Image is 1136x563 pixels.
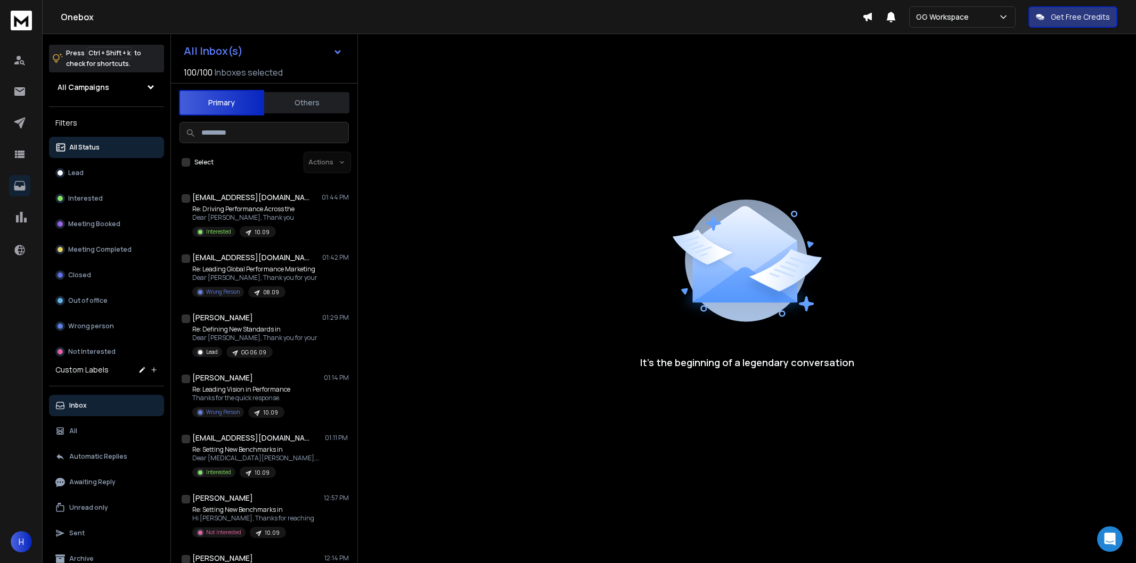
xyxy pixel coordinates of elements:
p: Meeting Completed [68,245,132,254]
h1: All Inbox(s) [184,46,243,56]
h1: [PERSON_NAME] [192,372,253,383]
img: logo [11,11,32,30]
button: Meeting Completed [49,239,164,260]
h1: [EMAIL_ADDRESS][DOMAIN_NAME] [192,433,309,443]
button: Unread only [49,497,164,518]
button: Automatic Replies [49,446,164,467]
p: GG Workspace [916,12,973,22]
span: Ctrl + Shift + k [87,47,132,59]
p: Not Interested [68,347,116,356]
p: Re: Setting New Benchmarks in [192,445,320,454]
p: Dear [PERSON_NAME], Thank you for your [192,334,317,342]
button: Others [264,91,349,114]
p: Hi [PERSON_NAME], Thanks for reaching [192,514,314,523]
p: 10.09 [263,409,278,417]
p: 10.09 [265,529,280,537]
button: Awaiting Reply [49,471,164,493]
button: All Campaigns [49,77,164,98]
button: Get Free Credits [1028,6,1117,28]
button: Closed [49,264,164,286]
p: Dear [PERSON_NAME], Thank you for your [192,274,317,282]
p: Lead [68,169,84,177]
p: Wrong person [68,322,114,330]
h3: Filters [49,115,164,130]
button: All Status [49,137,164,158]
p: Dear [PERSON_NAME], Thank you [192,213,295,222]
p: Press to check for shortcuts. [66,48,141,69]
p: Inbox [69,401,87,410]
p: Wrong Person [206,288,240,296]
p: Wrong Person [206,408,240,416]
h1: [PERSON_NAME] [192,312,253,323]
p: Get Free Credits [1051,12,1110,22]
h1: [EMAIL_ADDRESS][DOMAIN_NAME] [192,192,309,203]
button: Primary [179,90,264,115]
p: Re: Setting New Benchmarks in [192,506,314,514]
h1: Onebox [61,11,862,23]
button: H [11,531,32,552]
p: 12:14 PM [324,554,349,562]
h1: All Campaigns [58,82,109,93]
p: Re: Leading Global Performance Marketing [192,265,317,274]
p: 01:29 PM [322,313,349,322]
p: 12:57 PM [324,494,349,502]
p: 10.09 [255,228,269,236]
p: All Status [69,143,100,152]
p: 08.09 [263,288,279,296]
p: Archive [69,554,94,563]
button: Wrong person [49,316,164,337]
p: 01:44 PM [322,193,349,202]
p: Out of office [68,296,108,305]
button: All Inbox(s) [175,40,351,62]
p: Re: Leading Vision in Performance [192,385,290,394]
h1: [EMAIL_ADDRESS][DOMAIN_NAME] [192,252,309,263]
button: Sent [49,523,164,544]
p: Awaiting Reply [69,478,116,486]
span: 100 / 100 [184,66,213,79]
p: All [69,427,77,435]
p: 10.09 [255,469,269,477]
p: 01:14 PM [324,374,349,382]
h3: Inboxes selected [215,66,283,79]
p: It’s the beginning of a legendary conversation [640,355,854,370]
p: Unread only [69,503,108,512]
p: Re: Defining New Standards in [192,325,317,334]
p: Lead [206,348,218,356]
button: Out of office [49,290,164,311]
p: 01:11 PM [325,434,349,442]
button: Interested [49,188,164,209]
h3: Custom Labels [55,365,109,375]
p: Dear [MEDICAL_DATA][PERSON_NAME], Thank you for [192,454,320,462]
p: Automatic Replies [69,452,127,461]
p: Interested [206,468,231,476]
button: Meeting Booked [49,213,164,235]
p: 01:42 PM [322,253,349,262]
p: Not Interested [206,528,241,536]
button: All [49,420,164,442]
p: Re: Driving Performance Across the [192,205,295,213]
p: Sent [69,529,85,537]
p: Interested [68,194,103,203]
p: Thanks for the quick response. [192,394,290,402]
p: Interested [206,228,231,236]
p: GG 06.09 [241,349,266,357]
p: Closed [68,271,91,279]
div: Open Intercom Messenger [1097,526,1123,552]
h1: [PERSON_NAME] [192,493,253,503]
p: Meeting Booked [68,220,120,228]
label: Select [194,158,214,167]
button: Lead [49,162,164,184]
button: Inbox [49,395,164,416]
button: Not Interested [49,341,164,362]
